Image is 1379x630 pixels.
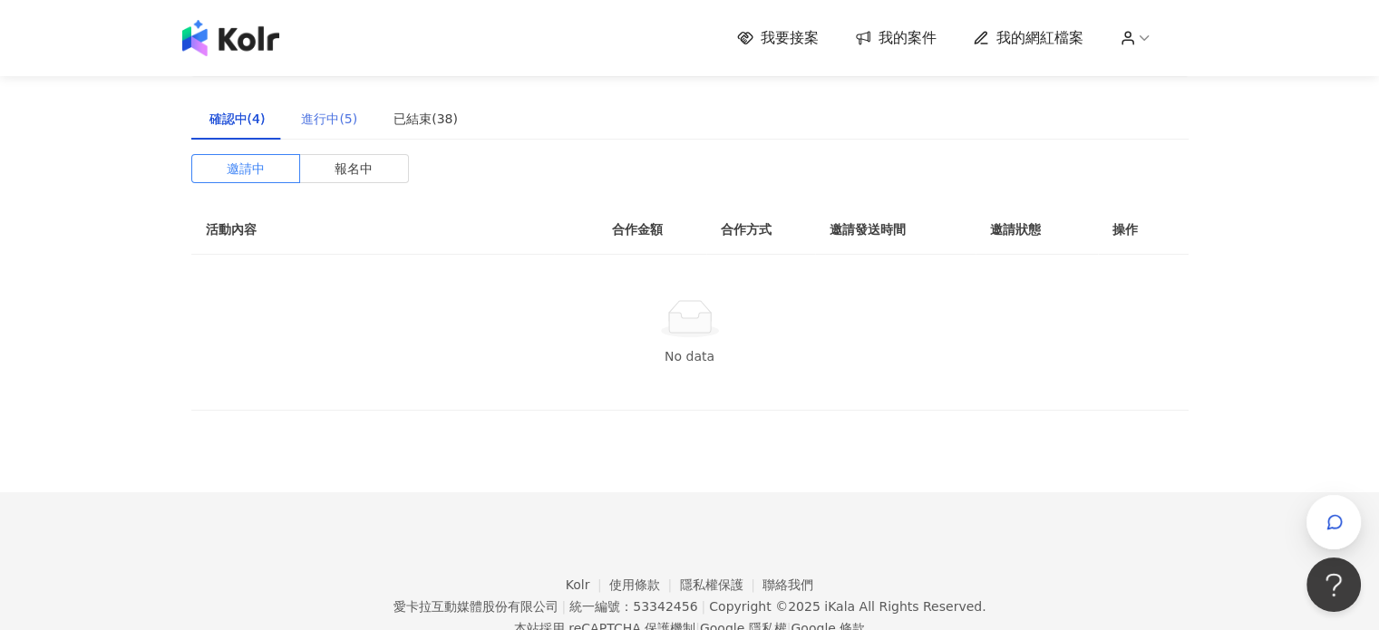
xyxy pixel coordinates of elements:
a: 聯絡我們 [762,577,813,592]
th: 合作方式 [706,205,815,255]
span: | [701,599,705,614]
div: 統一編號：53342456 [569,599,697,614]
span: 我要接案 [761,28,819,48]
a: 我的網紅檔案 [973,28,1083,48]
a: 我要接案 [737,28,819,48]
span: | [561,599,566,614]
th: 合作金額 [597,205,706,255]
div: 確認中(4) [209,109,266,129]
a: iKala [824,599,855,614]
div: 愛卡拉互動媒體股份有限公司 [393,599,558,614]
div: 已結束(38) [393,109,458,129]
a: 我的案件 [855,28,937,48]
div: No data [213,346,1167,366]
span: 我的案件 [879,28,937,48]
th: 邀請狀態 [976,205,1097,255]
div: 進行中(5) [301,109,357,129]
a: Kolr [566,577,609,592]
a: 使用條款 [609,577,680,592]
th: 邀請發送時間 [815,205,976,255]
div: Copyright © 2025 All Rights Reserved. [709,599,986,614]
th: 活動內容 [191,205,554,255]
span: 我的網紅檔案 [996,28,1083,48]
span: 邀請中 [227,155,265,182]
img: logo [182,20,279,56]
span: 報名中 [335,155,373,182]
th: 操作 [1098,205,1189,255]
a: 隱私權保護 [680,577,763,592]
iframe: Help Scout Beacon - Open [1306,557,1361,612]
